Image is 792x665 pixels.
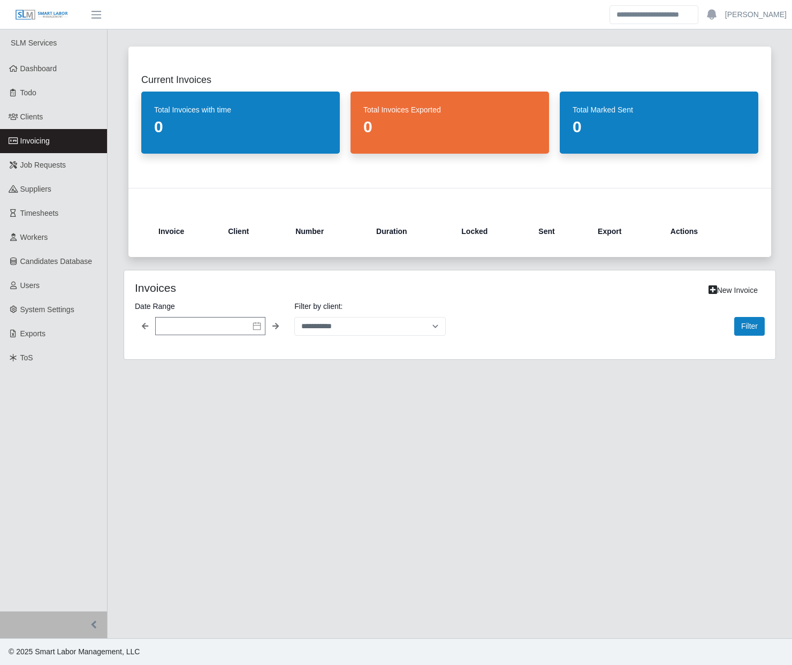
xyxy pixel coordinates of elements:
[20,281,40,290] span: Users
[20,112,43,121] span: Clients
[135,300,286,313] label: Date Range
[20,64,57,73] span: Dashboard
[287,218,368,244] th: Number
[294,300,445,313] label: Filter by client:
[20,353,33,362] span: ToS
[158,218,219,244] th: Invoice
[11,39,57,47] span: SLM Services
[734,317,765,336] button: Filter
[20,185,51,193] span: Suppliers
[363,104,536,115] dt: Total Invoices Exported
[20,305,74,314] span: System Settings
[589,218,662,244] th: Export
[154,117,327,137] dd: 0
[530,218,589,244] th: Sent
[141,72,758,87] h2: Current Invoices
[363,117,536,137] dd: 0
[610,5,698,24] input: Search
[20,209,59,217] span: Timesheets
[9,647,140,656] span: © 2025 Smart Labor Management, LLC
[135,281,388,294] h4: Invoices
[20,233,48,241] span: Workers
[702,281,765,300] a: New Invoice
[219,218,287,244] th: Client
[573,104,745,115] dt: Total Marked Sent
[15,9,68,21] img: SLM Logo
[154,104,327,115] dt: Total Invoices with time
[662,218,741,244] th: Actions
[20,257,93,266] span: Candidates Database
[20,137,50,145] span: Invoicing
[368,218,453,244] th: Duration
[20,161,66,169] span: Job Requests
[20,88,36,97] span: Todo
[453,218,530,244] th: Locked
[573,117,745,137] dd: 0
[20,329,45,338] span: Exports
[725,9,787,20] a: [PERSON_NAME]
